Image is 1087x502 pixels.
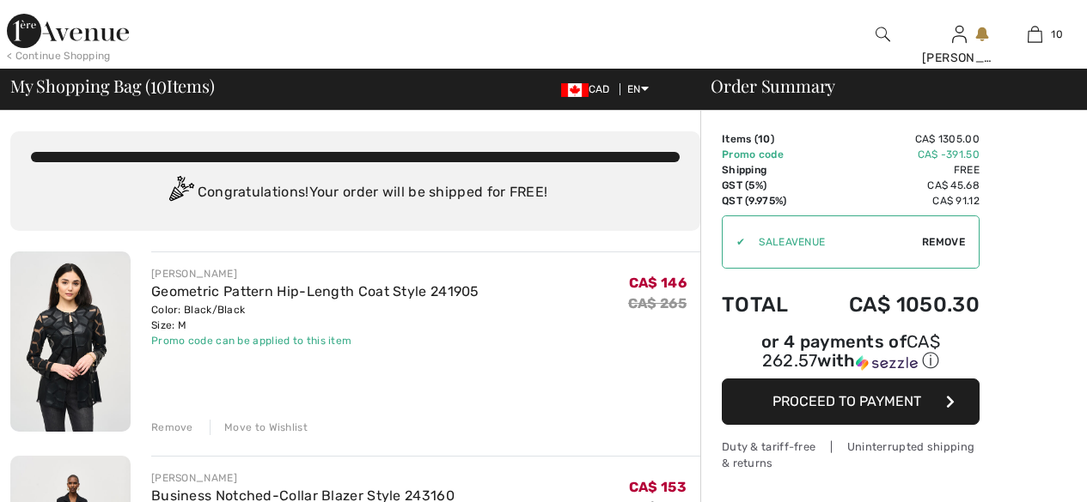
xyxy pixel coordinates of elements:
span: My Shopping Bag ( Items) [10,77,215,94]
span: CA$ 153 [629,479,687,495]
div: Duty & tariff-free | Uninterrupted shipping & returns [722,438,980,471]
td: CA$ 1305.00 [809,131,980,147]
span: Proceed to Payment [773,393,921,409]
img: Congratulation2.svg [163,176,198,210]
span: CA$ 146 [629,275,687,291]
td: Shipping [722,162,809,178]
a: 10 [998,24,1072,45]
div: Move to Wishlist [210,420,308,435]
input: Promo code [745,216,922,268]
img: Sezzle [856,355,918,371]
div: or 4 payments ofCA$ 262.57withSezzle Click to learn more about Sezzle [722,334,980,378]
td: Promo code [722,147,809,162]
span: CA$ 262.57 [762,331,940,371]
td: QST (9.975%) [722,193,809,209]
td: CA$ 45.68 [809,178,980,193]
div: or 4 payments of with [722,334,980,372]
td: CA$ -391.50 [809,147,980,162]
span: 10 [1051,27,1063,42]
a: Sign In [952,26,967,42]
div: [PERSON_NAME] [922,49,997,67]
img: My Info [952,24,967,45]
div: Order Summary [690,77,1077,94]
div: Remove [151,420,193,435]
span: EN [627,83,649,95]
span: Remove [922,234,965,250]
span: CAD [561,83,617,95]
img: 1ère Avenue [7,14,129,48]
span: 10 [150,73,167,95]
div: ✔ [723,234,745,250]
img: My Bag [1028,24,1042,45]
div: [PERSON_NAME] [151,266,479,281]
td: CA$ 1050.30 [809,275,980,334]
td: Free [809,162,980,178]
div: Congratulations! Your order will be shipped for FREE! [31,176,680,210]
td: CA$ 91.12 [809,193,980,209]
div: Promo code can be applied to this item [151,333,479,348]
div: [PERSON_NAME] [151,470,455,486]
img: Geometric Pattern Hip-Length Coat Style 241905 [10,251,131,432]
span: 10 [758,133,771,145]
td: Total [722,275,809,334]
s: CA$ 265 [628,295,687,311]
button: Proceed to Payment [722,378,980,425]
div: Color: Black/Black Size: M [151,302,479,333]
img: search the website [876,24,890,45]
td: Items ( ) [722,131,809,147]
a: Geometric Pattern Hip-Length Coat Style 241905 [151,283,479,299]
div: < Continue Shopping [7,48,111,64]
td: GST (5%) [722,178,809,193]
img: Canadian Dollar [561,83,589,97]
